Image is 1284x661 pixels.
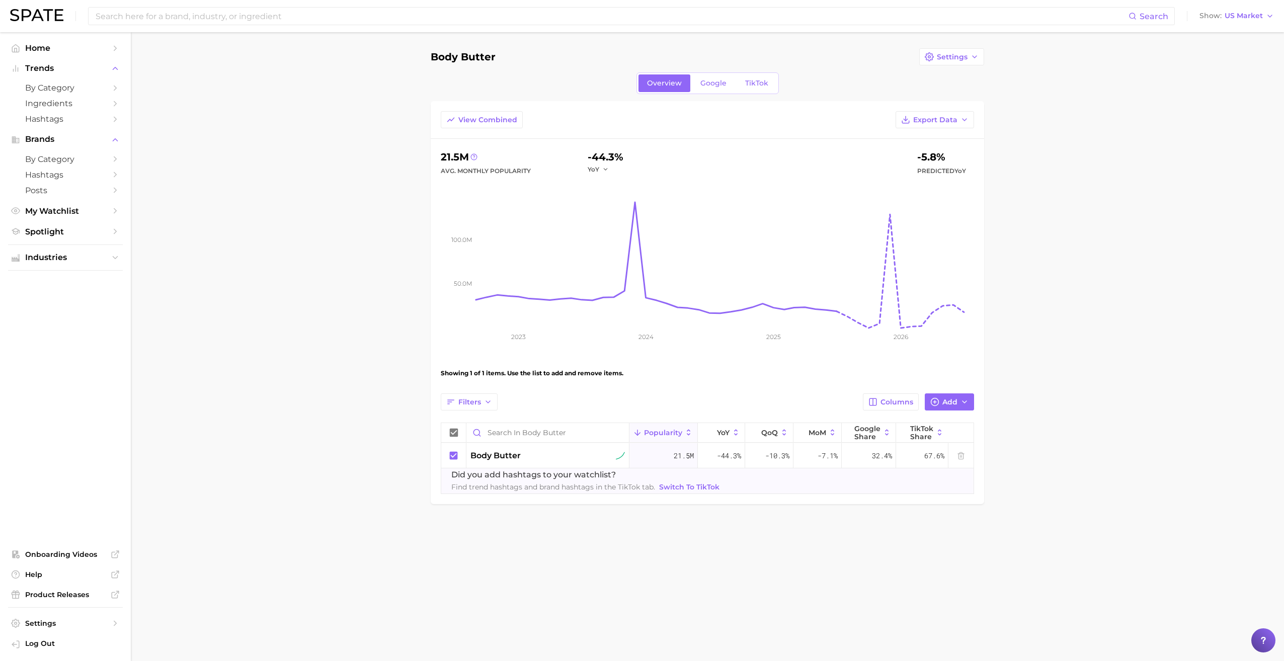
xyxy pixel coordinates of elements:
span: Settings [937,53,968,61]
tspan: 2024 [638,333,654,341]
button: ShowUS Market [1197,10,1276,23]
img: SPATE [10,9,63,21]
span: 21.5m [674,450,694,462]
div: Showing 1 of 1 items. Use the list to add and remove items. [441,359,974,387]
span: US Market [1225,13,1263,19]
span: -10.3% [765,450,789,462]
button: Brands [8,132,123,147]
span: Google [700,79,727,88]
a: Ingredients [8,96,123,111]
tspan: 2023 [511,333,526,341]
button: Add [925,393,974,410]
button: Export Data [896,111,974,128]
input: Search in Body butter [466,423,629,442]
a: Log out. Currently logged in with e-mail alicia.ung@kearney.com. [8,636,123,653]
span: Columns [880,398,913,406]
a: Google [692,74,735,92]
span: body butter [470,450,521,462]
button: Columns [863,393,919,410]
span: Find trend hashtags and brand hashtags in the TikTok tab. [451,481,721,493]
button: Settings [919,48,984,65]
span: -44.3% [717,450,741,462]
span: Search [1140,12,1168,21]
button: Google Share [842,423,896,443]
span: Popularity [644,429,682,437]
span: Product Releases [25,590,106,599]
button: QoQ [745,423,793,443]
a: Home [8,40,123,56]
span: View Combined [458,116,517,124]
span: Industries [25,253,106,262]
h1: Body butter [431,51,496,62]
span: My Watchlist [25,206,106,216]
tspan: 2025 [766,333,781,341]
a: Product Releases [8,587,123,602]
a: TikTok [737,74,777,92]
span: YoY [954,167,966,175]
tspan: 100.0m [451,236,472,243]
button: View Combined [441,111,523,128]
button: YoY [698,423,745,443]
span: Trends [25,64,106,73]
span: Help [25,570,106,579]
span: by Category [25,83,106,93]
span: Overview [647,79,682,88]
a: Hashtags [8,167,123,183]
span: Spotlight [25,227,106,236]
a: Settings [8,616,123,631]
span: Predicted [917,165,966,177]
span: Posts [25,186,106,195]
a: Onboarding Videos [8,547,123,562]
span: YoY [588,165,599,174]
img: sustained riser [616,451,625,460]
span: Settings [25,619,106,628]
button: Industries [8,250,123,265]
button: YoY [588,165,609,174]
span: TikTok Share [910,425,933,441]
a: My Watchlist [8,203,123,219]
a: Spotlight [8,224,123,239]
span: MoM [809,429,826,437]
span: Brands [25,135,106,144]
button: Trends [8,61,123,76]
button: TikTok Share [896,423,948,443]
span: Export Data [913,116,957,124]
button: Filters [441,393,498,410]
span: TikTok [745,79,768,88]
input: Search here for a brand, industry, or ingredient [95,8,1129,25]
a: Switch to TikTok [657,481,721,493]
span: 67.6% [924,450,944,462]
span: Hashtags [25,170,106,180]
span: Switch to TikTok [659,483,719,491]
span: Add [942,398,957,406]
a: Hashtags [8,111,123,127]
span: Log Out [25,639,115,648]
span: Home [25,43,106,53]
span: Show [1199,13,1222,19]
div: Avg. Monthly Popularity [441,165,531,177]
span: Google Share [854,425,880,441]
span: Onboarding Videos [25,550,106,559]
button: MoM [793,423,842,443]
span: YoY [717,429,730,437]
a: Help [8,567,123,582]
tspan: 2026 [894,333,908,341]
span: -7.1% [818,450,838,462]
a: by Category [8,151,123,167]
a: Overview [638,74,690,92]
tspan: 50.0m [454,280,472,287]
button: Popularity [629,423,698,443]
span: QoQ [761,429,778,437]
div: -44.3% [588,149,623,165]
div: -5.8% [917,149,966,165]
span: by Category [25,154,106,164]
div: 21.5m [441,149,531,165]
span: Ingredients [25,99,106,108]
span: Did you add hashtags to your watchlist? [451,469,721,481]
span: Filters [458,398,481,406]
span: Hashtags [25,114,106,124]
a: Posts [8,183,123,198]
span: 32.4% [872,450,892,462]
a: by Category [8,80,123,96]
button: body buttersustained riser21.5m-44.3%-10.3%-7.1%32.4%67.6% [441,443,974,468]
